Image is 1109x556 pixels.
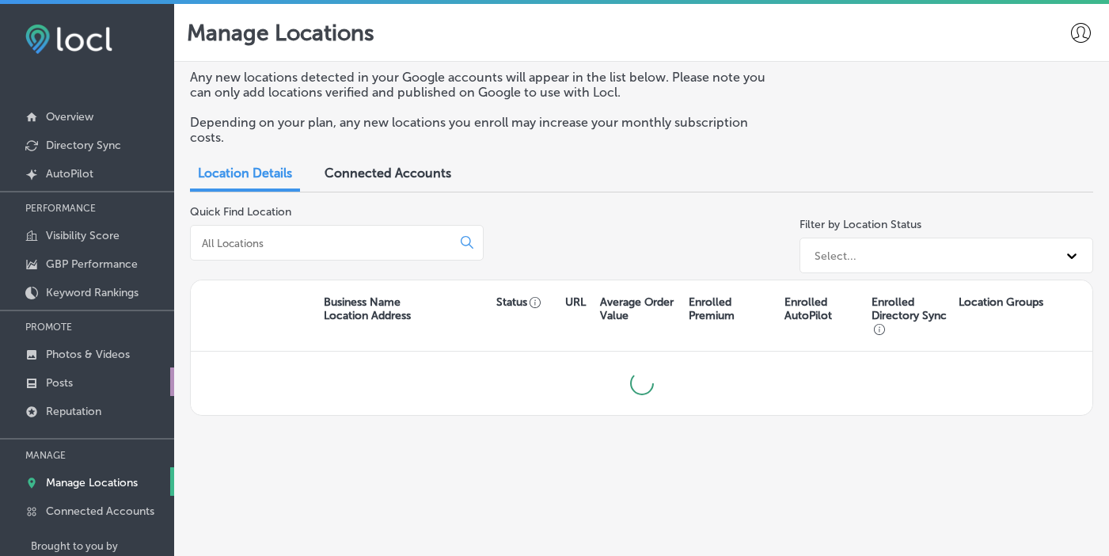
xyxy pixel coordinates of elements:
p: GBP Performance [46,257,138,271]
p: Manage Locations [187,20,374,46]
p: Keyword Rankings [46,286,139,299]
p: Connected Accounts [46,505,154,518]
p: Manage Locations [46,476,138,489]
p: Business Name Location Address [324,295,411,322]
p: Any new locations detected in your Google accounts will appear in the list below. Please note you... [190,70,777,100]
span: Connected Accounts [325,166,451,181]
p: Reputation [46,405,101,418]
p: Status [496,295,565,309]
p: Enrolled Premium [689,295,777,322]
p: AutoPilot [46,167,93,181]
p: Location Groups [959,295,1043,309]
p: Photos & Videos [46,348,130,361]
p: Overview [46,110,93,124]
p: Average Order Value [600,295,681,322]
span: Location Details [198,166,292,181]
p: Depending on your plan, any new locations you enroll may increase your monthly subscription costs. [190,115,777,145]
p: Posts [46,376,73,390]
label: Filter by Location Status [799,218,921,231]
p: Enrolled Directory Sync [872,295,951,336]
input: All Locations [200,236,448,250]
p: URL [565,295,586,309]
p: Brought to you by [31,540,174,552]
img: fda3e92497d09a02dc62c9cd864e3231.png [25,25,112,54]
label: Quick Find Location [190,205,291,219]
p: Directory Sync [46,139,121,152]
p: Visibility Score [46,229,120,242]
div: Select... [815,249,856,262]
p: Enrolled AutoPilot [784,295,864,322]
